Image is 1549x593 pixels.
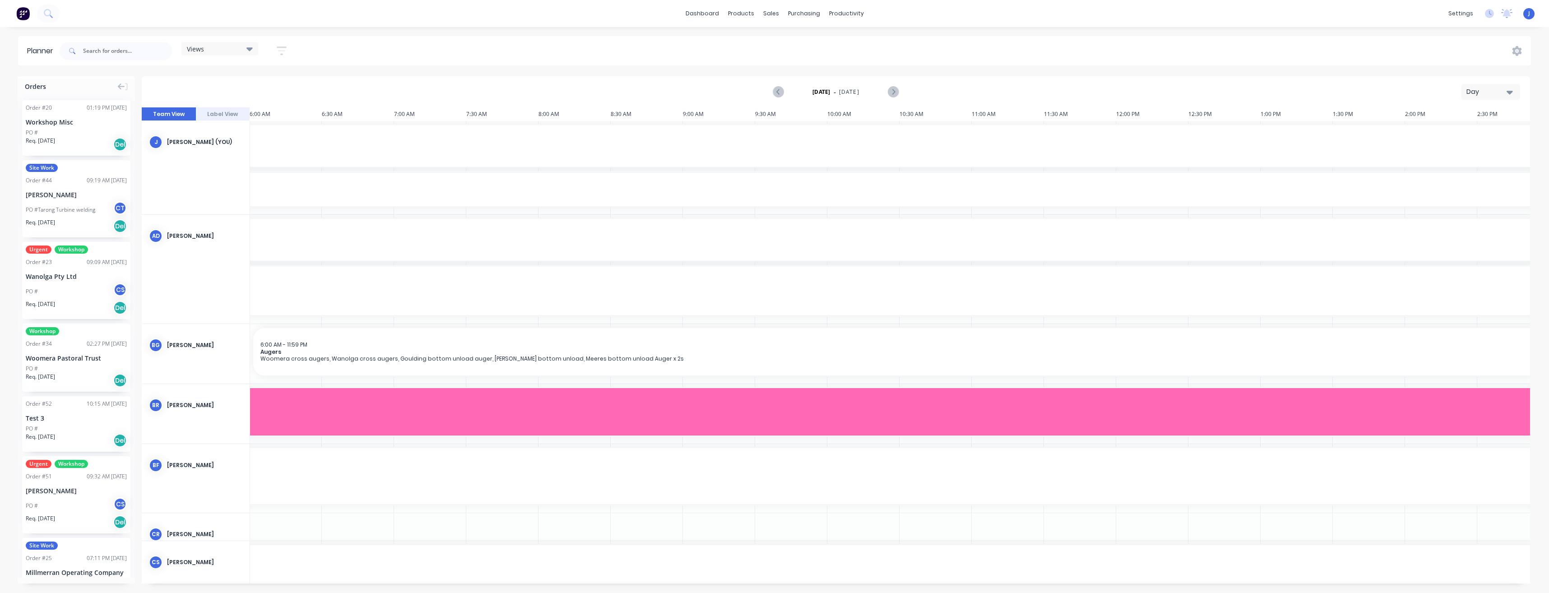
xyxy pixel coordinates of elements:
div: BR [149,398,162,412]
div: 1:30 PM [1333,107,1405,121]
span: 6:00 AM - 11:59 PM [260,341,307,348]
div: J [149,135,162,149]
strong: [DATE] [812,88,830,96]
div: [PERSON_NAME] [167,232,242,240]
div: Order # 23 [26,258,52,266]
div: 6:00 AM [250,107,322,121]
div: Order # 51 [26,473,52,481]
span: Req. [DATE] [26,433,55,441]
div: 10:30 AM [900,107,972,121]
span: Req. [DATE] [26,218,55,227]
div: AD [149,229,162,243]
div: 01:19 PM [DATE] [87,104,127,112]
div: Order # 34 [26,340,52,348]
span: Req. [DATE] [26,373,55,381]
div: 7:00 AM [394,107,466,121]
div: Workshop Misc [26,117,127,127]
div: 09:09 AM [DATE] [87,258,127,266]
div: purchasing [784,7,825,20]
div: Order # 25 [26,554,52,562]
div: 02:27 PM [DATE] [87,340,127,348]
div: productivity [825,7,868,20]
div: 8:30 AM [611,107,683,121]
div: CT [113,201,127,215]
div: [PERSON_NAME] [167,401,242,409]
div: sales [759,7,784,20]
div: Millmerran Operating Company Pty Ltd [26,568,127,587]
div: CS [113,497,127,511]
span: Site Work [26,164,58,172]
div: 12:00 PM [1116,107,1188,121]
div: settings [1444,7,1478,20]
button: Previous page [774,86,784,97]
button: Day [1461,84,1520,100]
span: [DATE] [839,88,859,96]
span: J [1528,9,1530,18]
div: 07:11 PM [DATE] [87,554,127,562]
button: Next page [888,86,898,97]
div: [PERSON_NAME] (You) [167,138,242,146]
input: Search for orders... [83,42,172,60]
div: 10:00 AM [827,107,900,121]
span: Urgent [26,460,51,468]
div: [PERSON_NAME] [167,558,242,566]
span: - [834,87,836,97]
a: dashboard [681,7,723,20]
div: 09:32 AM [DATE] [87,473,127,481]
div: Day [1466,87,1508,97]
div: PO # [26,365,38,373]
span: Req. [DATE] [26,137,55,145]
button: Team View [142,107,196,121]
div: Test 3 [26,413,127,423]
span: Workshop [55,246,88,254]
div: 9:00 AM [683,107,755,121]
div: BF [149,459,162,472]
div: 09:19 AM [DATE] [87,176,127,185]
div: Del [113,434,127,447]
span: Workshop [55,460,88,468]
div: Planner [27,46,58,56]
div: PO # [26,129,38,137]
span: Req. [DATE] [26,300,55,308]
div: Del [113,138,127,151]
div: 9:30 AM [755,107,827,121]
div: Del [113,219,127,233]
div: BG [149,338,162,352]
span: Orders [25,82,46,91]
span: Workshop [26,327,59,335]
div: PO #Tarong Turbine welding [26,206,95,214]
div: 10:15 AM [DATE] [87,400,127,408]
div: Order # 20 [26,104,52,112]
span: Views [187,44,204,54]
span: Urgent [26,246,51,254]
div: Wanolga Pty Ltd [26,272,127,281]
div: 6:30 AM [322,107,394,121]
div: CS [149,556,162,569]
div: 8:00 AM [538,107,611,121]
div: PO # [26,502,38,510]
button: Label View [196,107,250,121]
div: Order # 44 [26,176,52,185]
div: CR [149,528,162,541]
div: 1:00 PM [1261,107,1333,121]
div: Del [113,374,127,387]
div: 12:30 PM [1188,107,1261,121]
span: Req. [DATE] [26,514,55,523]
img: Factory [16,7,30,20]
div: [PERSON_NAME] [26,190,127,199]
div: Del [113,515,127,529]
span: Site Work [26,542,58,550]
div: Woomera Pastoral Trust [26,353,127,363]
div: 11:00 AM [972,107,1044,121]
div: [PERSON_NAME] [167,461,242,469]
div: [PERSON_NAME] [167,341,242,349]
div: products [723,7,759,20]
div: PO # [26,287,38,296]
div: 11:30 AM [1044,107,1116,121]
div: PO # [26,425,38,433]
div: Del [113,301,127,315]
div: Order # 52 [26,400,52,408]
div: CS [113,283,127,296]
div: [PERSON_NAME] [26,486,127,496]
div: 7:30 AM [466,107,538,121]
